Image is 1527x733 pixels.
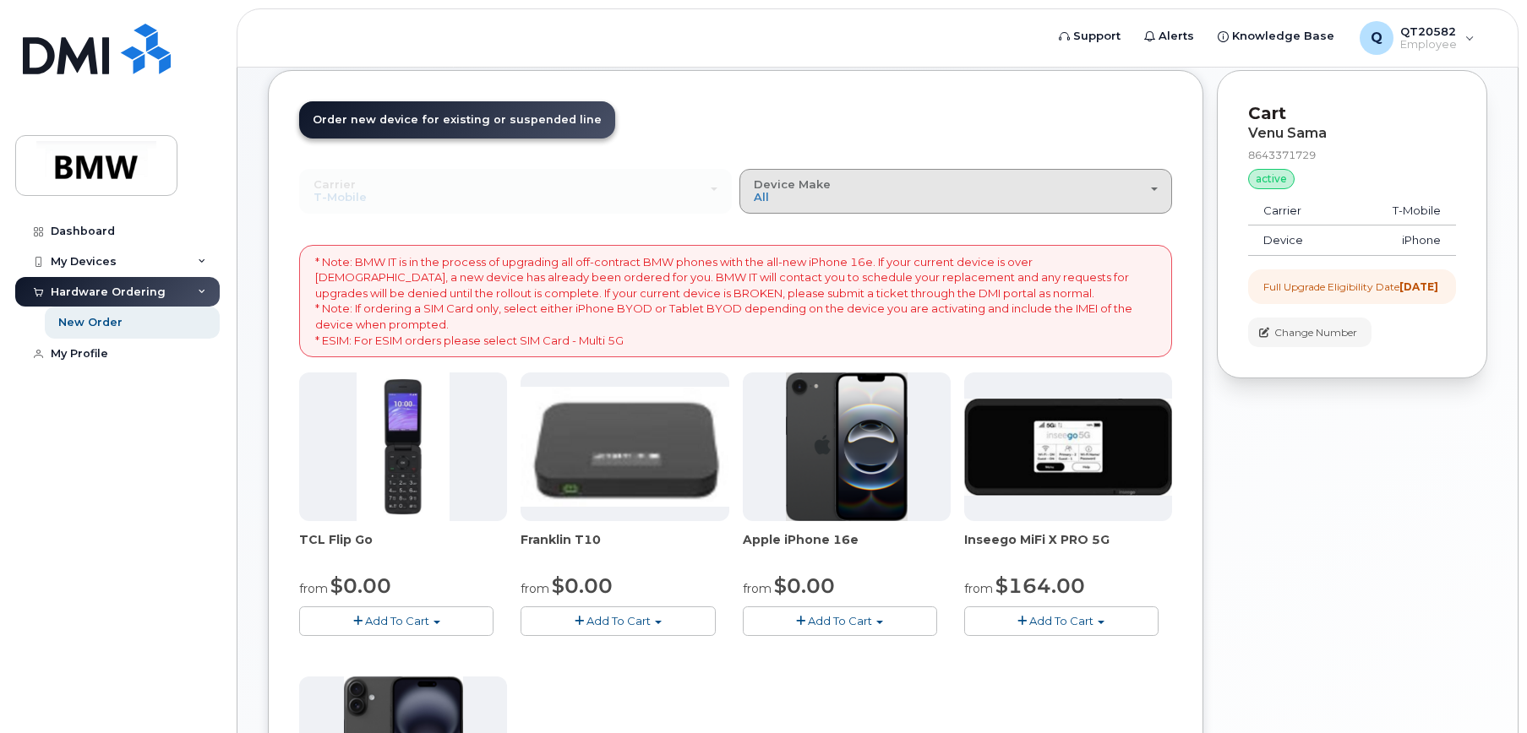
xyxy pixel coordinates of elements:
[786,372,908,521] img: iphone16e.png
[1348,21,1486,55] div: QT20582
[521,606,715,636] button: Add To Cart
[1453,660,1514,720] iframe: Messenger Launcher
[1346,196,1456,226] td: T-Mobile
[1399,280,1438,293] strong: [DATE]
[1132,19,1206,53] a: Alerts
[739,169,1172,213] button: Device Make All
[774,573,835,598] span: $0.00
[743,581,772,596] small: from
[1248,196,1346,226] td: Carrier
[521,387,728,508] img: t10.jpg
[1248,126,1456,141] div: Venu Sama
[299,581,328,596] small: from
[521,581,549,596] small: from
[1400,38,1457,52] span: Employee
[1248,101,1456,126] p: Cart
[1263,280,1438,294] div: Full Upgrade Eligibility Date
[299,606,494,636] button: Add To Cart
[964,606,1159,636] button: Add To Cart
[808,614,872,627] span: Add To Cart
[521,531,728,565] div: Franklin T10
[552,573,613,598] span: $0.00
[754,190,769,204] span: All
[1248,225,1346,256] td: Device
[586,614,651,627] span: Add To Cart
[330,573,391,598] span: $0.00
[1248,169,1295,189] div: active
[299,531,507,565] div: TCL Flip Go
[1371,28,1382,48] span: Q
[365,614,429,627] span: Add To Cart
[1400,24,1457,38] span: QT20582
[1232,28,1334,45] span: Knowledge Base
[964,399,1172,496] img: cut_small_inseego_5G.jpg
[357,372,450,521] img: TCL_FLIP_MODE.jpg
[1206,19,1346,53] a: Knowledge Base
[1248,318,1372,347] button: Change Number
[1274,325,1357,340] span: Change Number
[1248,148,1456,162] div: 8643371729
[313,113,602,126] span: Order new device for existing or suspended line
[743,531,951,565] div: Apple iPhone 16e
[1346,225,1456,256] td: iPhone
[1029,614,1093,627] span: Add To Cart
[1047,19,1132,53] a: Support
[964,581,993,596] small: from
[995,573,1085,598] span: $164.00
[964,531,1172,565] div: Inseego MiFi X PRO 5G
[743,606,937,636] button: Add To Cart
[315,254,1156,348] p: * Note: BMW IT is in the process of upgrading all off-contract BMW phones with the all-new iPhone...
[754,177,831,191] span: Device Make
[1073,28,1121,45] span: Support
[1159,28,1194,45] span: Alerts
